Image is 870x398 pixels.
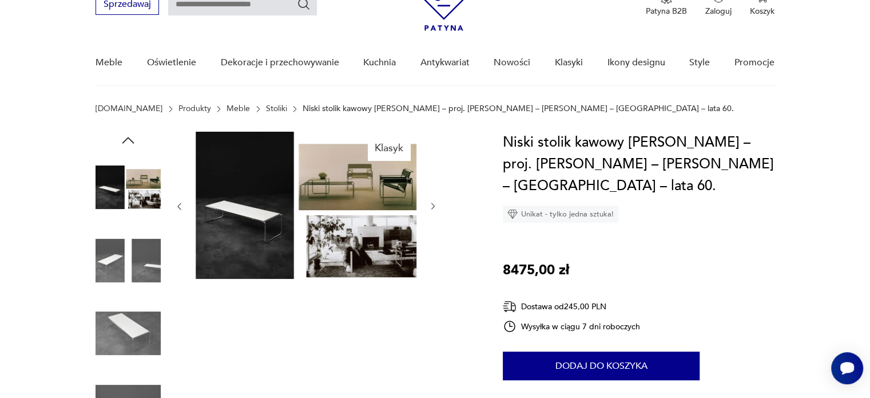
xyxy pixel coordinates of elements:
h1: Niski stolik kawowy [PERSON_NAME] – proj. [PERSON_NAME] – [PERSON_NAME] – [GEOGRAPHIC_DATA] – lat... [503,132,774,197]
button: Dodaj do koszyka [503,352,700,380]
div: Klasyk [368,136,410,160]
a: Oświetlenie [147,41,196,85]
img: Zdjęcie produktu Niski stolik kawowy Laccio Kiga – proj. Marcel Breuer – Gavina – Włochy – lata 60. [196,132,416,279]
a: Antykwariat [420,41,470,85]
div: Unikat - tylko jedna sztuka! [503,206,618,223]
a: Ikony designu [607,41,665,85]
a: [DOMAIN_NAME] [96,104,162,113]
a: Sprzedawaj [96,1,159,9]
a: Dekoracje i przechowywanie [220,41,339,85]
img: Zdjęcie produktu Niski stolik kawowy Laccio Kiga – proj. Marcel Breuer – Gavina – Włochy – lata 60. [96,228,161,293]
a: Stoliki [266,104,287,113]
p: Zaloguj [705,6,732,17]
a: Meble [96,41,122,85]
img: Zdjęcie produktu Niski stolik kawowy Laccio Kiga – proj. Marcel Breuer – Gavina – Włochy – lata 60. [96,155,161,220]
p: Niski stolik kawowy [PERSON_NAME] – proj. [PERSON_NAME] – [PERSON_NAME] – [GEOGRAPHIC_DATA] – lat... [303,104,734,113]
a: Promocje [734,41,774,85]
iframe: Smartsupp widget button [831,352,863,384]
div: Wysyłka w ciągu 7 dni roboczych [503,320,640,333]
a: Nowości [494,41,530,85]
p: Patyna B2B [646,6,687,17]
p: 8475,00 zł [503,259,569,281]
a: Produkty [178,104,211,113]
img: Zdjęcie produktu Niski stolik kawowy Laccio Kiga – proj. Marcel Breuer – Gavina – Włochy – lata 60. [96,301,161,366]
a: Meble [227,104,250,113]
img: Ikona diamentu [507,209,518,219]
img: Ikona dostawy [503,300,517,314]
p: Koszyk [750,6,774,17]
a: Kuchnia [363,41,396,85]
a: Style [689,41,710,85]
div: Dostawa od 245,00 PLN [503,300,640,314]
a: Klasyki [555,41,583,85]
